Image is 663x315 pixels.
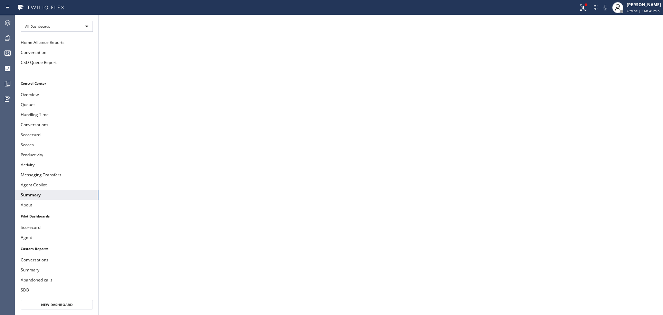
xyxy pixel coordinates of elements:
[15,212,98,221] li: Pilot Dashboards
[15,275,98,285] button: Abandoned calls
[15,232,98,242] button: Agent
[15,130,98,140] button: Scorecard
[15,120,98,130] button: Conversations
[15,90,98,100] button: Overview
[600,3,610,12] button: Mute
[15,47,98,57] button: Conversation
[15,140,98,150] button: Scores
[627,8,660,13] span: Offline | 16h 45min
[21,21,93,32] div: All Dashboards
[15,79,98,88] li: Control Center
[15,160,98,170] button: Activity
[15,285,98,295] button: SDB
[15,170,98,180] button: Messaging Transfers
[15,37,98,47] button: Home Alliance Reports
[15,150,98,160] button: Productivity
[99,15,663,315] iframe: To enrich screen reader interactions, please activate Accessibility in Grammarly extension settings
[15,200,98,210] button: About
[15,255,98,265] button: Conversations
[15,265,98,275] button: Summary
[627,2,661,8] div: [PERSON_NAME]
[21,300,93,309] button: New Dashboard
[15,180,98,190] button: Agent Copilot
[15,110,98,120] button: Handling Time
[15,100,98,110] button: Queues
[15,190,98,200] button: Summary
[15,244,98,253] li: Custom Reports
[15,57,98,67] button: CSD Queue Report
[15,222,98,232] button: Scorecard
